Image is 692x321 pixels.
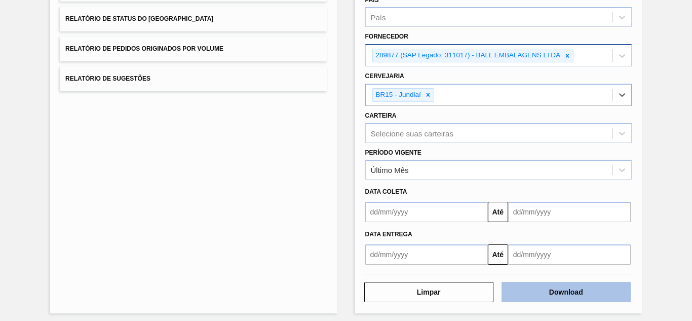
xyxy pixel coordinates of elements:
div: Último Mês [371,166,409,174]
label: Carteira [365,112,397,119]
input: dd/mm/yyyy [365,244,488,265]
button: Relatório de Pedidos Originados por Volume [60,37,327,61]
span: Relatório de Status do [GEOGRAPHIC_DATA] [65,15,213,22]
input: dd/mm/yyyy [365,202,488,222]
button: Até [488,202,508,222]
label: Período Vigente [365,149,421,156]
label: Fornecedor [365,33,408,40]
div: País [371,13,386,22]
span: Relatório de Pedidos Originados por Volume [65,45,223,52]
div: Selecione suas carteiras [371,129,453,137]
button: Relatório de Status do [GEOGRAPHIC_DATA] [60,7,327,31]
span: Data coleta [365,188,407,195]
input: dd/mm/yyyy [508,202,631,222]
span: Data entrega [365,231,412,238]
div: BR15 - Jundiaí [373,89,422,101]
span: Relatório de Sugestões [65,75,150,82]
label: Cervejaria [365,73,404,80]
button: Download [502,282,631,302]
button: Relatório de Sugestões [60,66,327,91]
input: dd/mm/yyyy [508,244,631,265]
button: Limpar [364,282,493,302]
div: 289877 (SAP Legado: 311017) - BALL EMBALAGENS LTDA [373,49,562,62]
button: Até [488,244,508,265]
